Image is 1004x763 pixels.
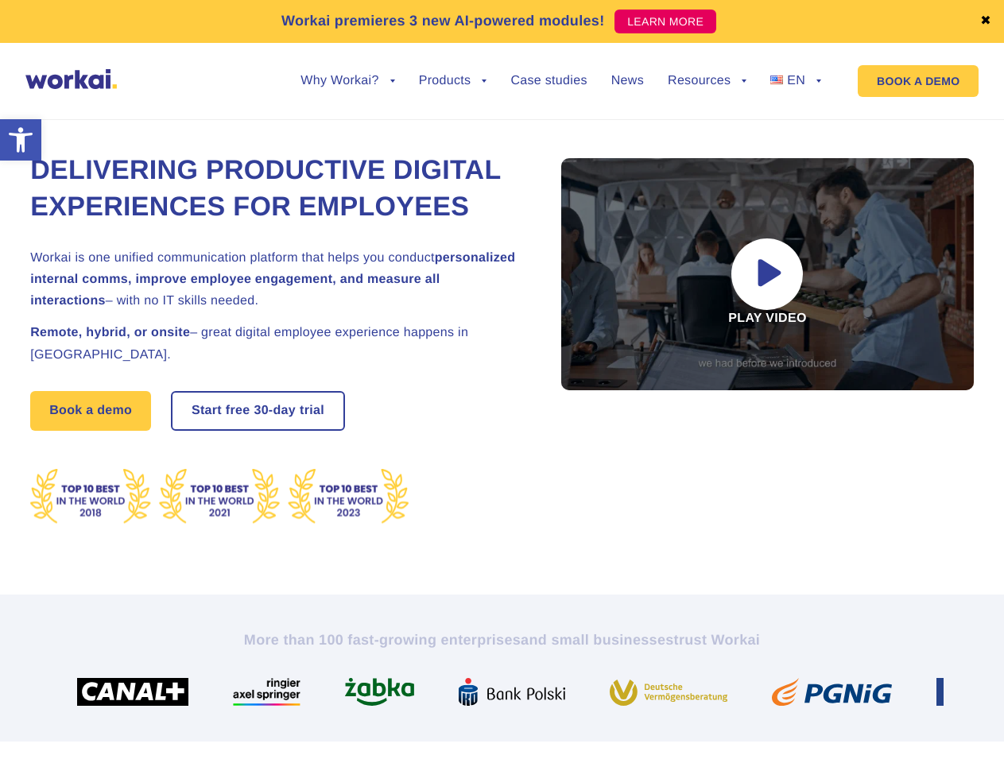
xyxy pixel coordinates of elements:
h2: More than 100 fast-growing enterprises trust Workai [61,630,944,649]
i: 30-day [254,405,296,417]
a: News [611,75,644,87]
a: LEARN MORE [614,10,716,33]
a: Products [419,75,487,87]
a: ✖ [980,15,991,28]
i: and small businesses [521,632,673,648]
a: Why Workai? [300,75,394,87]
div: Play video [561,158,974,390]
a: Start free30-daytrial [173,393,343,429]
h2: Workai is one unified communication platform that helps you conduct – with no IT skills needed. [30,247,523,312]
p: Workai premieres 3 new AI-powered modules! [281,10,605,32]
h2: – great digital employee experience happens in [GEOGRAPHIC_DATA]. [30,322,523,365]
span: EN [787,74,805,87]
a: Resources [668,75,746,87]
h1: Delivering Productive Digital Experiences for Employees [30,153,523,226]
strong: personalized internal comms, improve employee engagement, and measure all interactions [30,251,515,308]
a: Case studies [510,75,587,87]
a: BOOK A DEMO [858,65,979,97]
strong: Remote, hybrid, or onsite [30,326,190,339]
a: Book a demo [30,391,151,431]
